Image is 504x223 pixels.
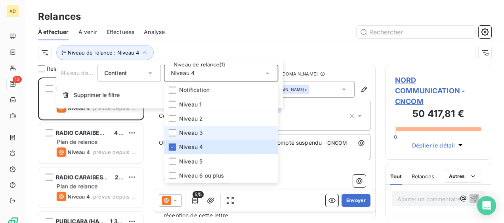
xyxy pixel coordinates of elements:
span: 2 170,00 € [115,174,144,180]
span: CNCOM [326,139,348,148]
h3: 50 417,81 € [395,107,481,123]
span: Supprimer le filtre [74,91,120,99]
input: Rechercher [357,26,475,38]
h3: Relances [38,9,81,24]
span: Relances [412,173,434,180]
span: À effectuer [38,28,69,36]
span: prévue depuis 90 jours [93,149,137,155]
div: Open Intercom Messenger [477,196,496,215]
span: 0 [394,134,397,140]
div: AD [6,5,19,17]
span: Analyse [144,28,165,36]
span: Objet : [159,139,177,146]
span: Niveau 4 [171,69,195,77]
span: Niveau 1 [179,100,202,108]
span: RADIO CARAIBES INTERNATIONAL [GEOGRAPHIC_DATA] [56,129,211,136]
button: Déplier le détail [410,141,467,150]
span: Niveau de relance : Niveau 4 [68,49,139,56]
span: À venir [78,28,97,36]
span: Déplier le détail [412,141,455,149]
span: Effectuées [107,28,135,36]
span: Niveau de relance [61,70,109,76]
span: Relances [47,65,71,73]
span: 13 [13,76,22,83]
button: Niveau de relance : Niveau 4 [56,45,154,60]
span: Niveau 6 ou plus [179,172,223,180]
span: RADIO CARAIBES INTERNATIONAL [GEOGRAPHIC_DATA] SAS [56,174,223,180]
span: Contient [104,70,127,76]
span: Notification [179,86,210,94]
span: Niveau 4 [179,143,203,151]
span: Tout [390,173,402,180]
span: 5/5 [193,191,204,198]
span: Niveau 4 [68,149,90,155]
span: NORD COMMUNICATION [56,85,124,92]
button: Autres [444,170,482,183]
span: Plan de relance [57,183,97,189]
span: Bonjour [164,176,183,182]
span: Niveau 4 [68,193,90,200]
label: Cc : [159,112,187,120]
span: Niveau 3 [179,129,203,137]
button: Envoyer [342,194,370,207]
span: Plan de relance [57,138,97,145]
div: grid [38,77,144,223]
span: prévue depuis 90 jours [93,193,137,200]
span: NORD COMMUNICATION - CNCOM [395,75,481,107]
span: Niveau 2 [179,115,203,123]
span: 4 665,50 € [114,129,144,136]
span: Niveau 5 [179,157,202,165]
button: Supprimer le filtre [56,86,283,104]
